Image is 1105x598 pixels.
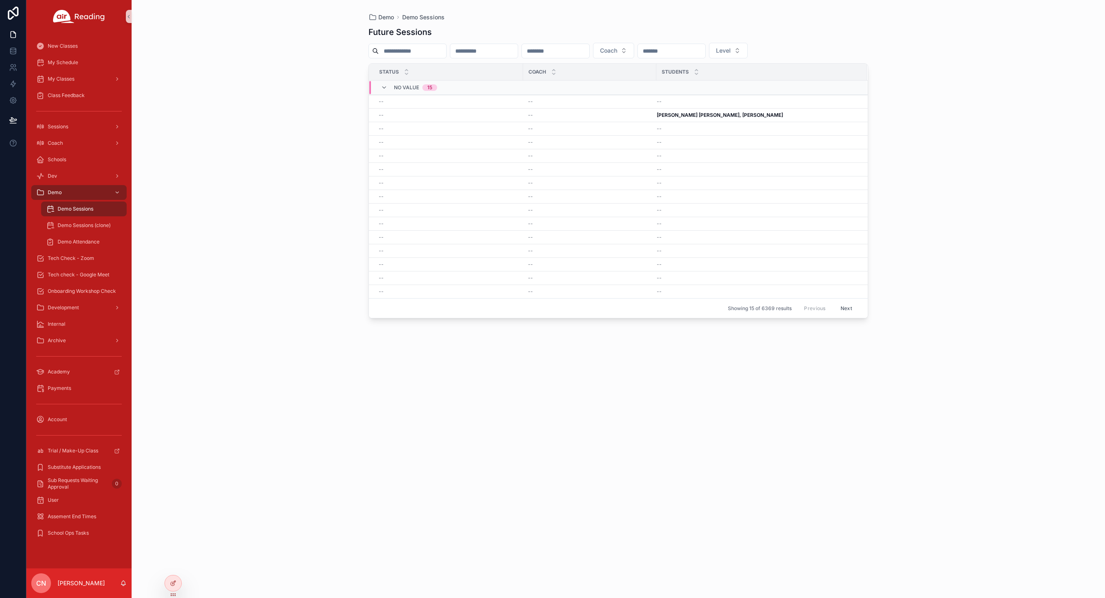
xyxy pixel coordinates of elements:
a: -- [657,180,857,186]
a: -- [528,98,651,105]
a: Archive [31,333,127,348]
span: CN [36,578,46,588]
span: -- [379,275,384,281]
span: -- [379,261,384,268]
a: School Ops Tasks [31,526,127,540]
span: -- [528,166,533,173]
span: -- [528,234,533,241]
span: -- [379,248,384,254]
span: -- [379,220,384,227]
a: Coach [31,136,127,151]
span: Demo [378,13,394,21]
span: -- [657,234,662,241]
span: Coach [48,140,63,146]
a: Development [31,300,127,315]
a: My Schedule [31,55,127,70]
span: Coach [600,46,617,55]
a: Demo Sessions (clone) [41,218,127,233]
span: -- [528,98,533,105]
a: Demo [31,185,127,200]
span: Account [48,416,67,423]
a: Trial / Make-Up Class [31,443,127,458]
span: Trial / Make-Up Class [48,447,98,454]
span: -- [528,248,533,254]
span: Demo Sessions [402,13,445,21]
a: Tech Check - Zoom [31,251,127,266]
span: Sub Requests Waiting Approval [48,477,109,490]
a: -- [379,125,518,132]
span: Level [716,46,731,55]
a: -- [379,275,518,281]
a: Payments [31,381,127,396]
span: -- [528,261,533,268]
a: -- [379,153,518,159]
a: -- [528,234,651,241]
span: Internal [48,321,65,327]
span: -- [657,275,662,281]
a: -- [528,248,651,254]
a: -- [657,166,857,173]
a: -- [528,288,651,295]
img: App logo [53,10,105,23]
div: 15 [427,84,432,91]
a: Dev [31,169,127,183]
a: Demo Sessions [41,202,127,216]
a: New Classes [31,39,127,53]
span: -- [528,193,533,200]
span: -- [657,248,662,254]
p: [PERSON_NAME] [58,579,105,587]
span: -- [657,139,662,146]
span: Sessions [48,123,68,130]
a: -- [528,275,651,281]
a: Class Feedback [31,88,127,103]
a: -- [528,125,651,132]
span: Assement End Times [48,513,96,520]
span: -- [379,193,384,200]
span: Students [662,69,689,75]
a: Demo Attendance [41,234,127,249]
span: -- [528,125,533,132]
span: -- [657,288,662,295]
a: -- [379,180,518,186]
span: No value [394,84,419,91]
a: -- [528,112,651,118]
a: -- [657,234,857,241]
a: Academy [31,364,127,379]
a: Demo [368,13,394,21]
button: Next [835,302,858,315]
span: -- [657,193,662,200]
a: -- [379,234,518,241]
span: -- [528,180,533,186]
span: -- [379,153,384,159]
span: Academy [48,369,70,375]
span: -- [657,98,662,105]
span: -- [379,166,384,173]
span: Onboarding Workshop Check [48,288,116,294]
a: -- [657,220,857,227]
a: -- [657,153,857,159]
div: 0 [112,479,122,489]
a: -- [657,275,857,281]
span: -- [528,153,533,159]
a: -- [379,193,518,200]
span: -- [657,125,662,132]
span: -- [657,180,662,186]
button: Select Button [593,43,634,58]
a: User [31,493,127,508]
span: -- [379,207,384,213]
a: -- [379,139,518,146]
span: -- [528,112,533,118]
span: -- [379,125,384,132]
strong: [PERSON_NAME] [PERSON_NAME], [PERSON_NAME] [657,112,783,118]
span: School Ops Tasks [48,530,89,536]
a: -- [657,193,857,200]
div: scrollable content [26,33,132,551]
a: -- [528,153,651,159]
span: My Classes [48,76,74,82]
a: -- [379,112,518,118]
span: -- [379,234,384,241]
a: -- [657,139,857,146]
a: -- [379,261,518,268]
a: -- [657,248,857,254]
a: -- [657,288,857,295]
